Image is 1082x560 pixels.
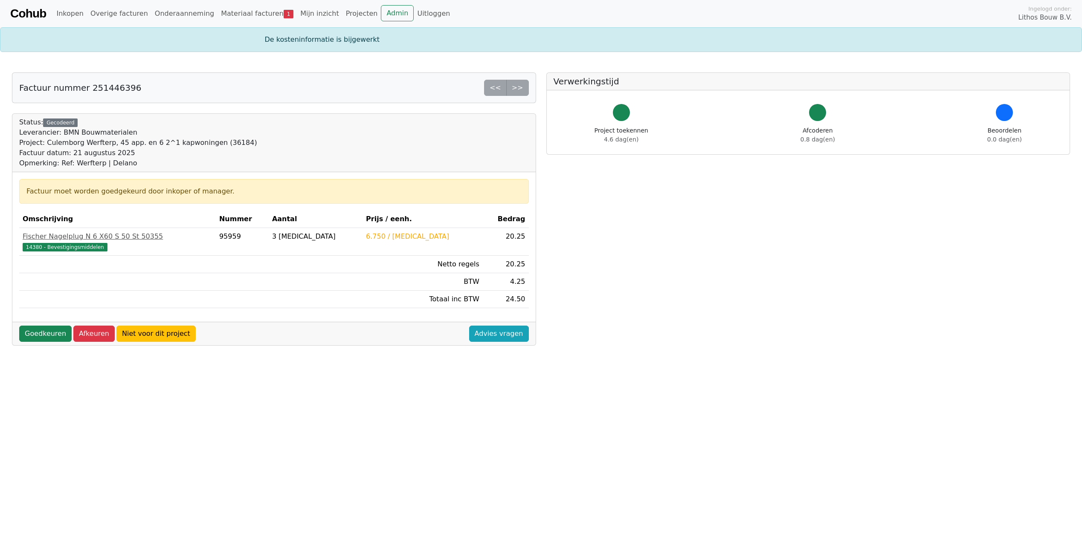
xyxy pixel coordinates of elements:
[19,83,141,93] h5: Factuur nummer 251446396
[363,256,483,273] td: Netto regels
[19,148,257,158] div: Factuur datum: 21 augustus 2025
[1018,13,1072,23] span: Lithos Bouw B.V.
[19,117,257,168] div: Status:
[19,127,257,138] div: Leverancier: BMN Bouwmaterialen
[19,211,216,228] th: Omschrijving
[23,231,212,242] div: Fischer Nagelplug N 6 X60 S 50 St 50355
[595,126,648,144] div: Project toekennen
[116,326,196,342] a: Niet voor dit project
[272,231,359,242] div: 3 [MEDICAL_DATA]
[469,326,529,342] a: Advies vragen
[381,5,414,21] a: Admin
[216,211,269,228] th: Nummer
[414,5,453,22] a: Uitloggen
[297,5,342,22] a: Mijn inzicht
[26,186,522,196] div: Factuur moet worden goedgekeurd door inkoper of manager.
[19,158,257,168] div: Opmerking: Ref: Werfterp | Delano
[801,136,835,143] span: 0.8 dag(en)
[363,211,483,228] th: Prijs / eenh.
[554,76,1063,87] h5: Verwerkingstijd
[604,136,638,143] span: 4.6 dag(en)
[483,273,529,291] td: 4.25
[269,211,363,228] th: Aantal
[218,5,297,22] a: Materiaal facturen1
[43,118,78,127] div: Gecodeerd
[987,136,1022,143] span: 0.0 dag(en)
[363,291,483,308] td: Totaal inc BTW
[483,228,529,256] td: 20.25
[216,228,269,256] td: 95959
[151,5,218,22] a: Onderaanneming
[23,231,212,252] a: Fischer Nagelplug N 6 X60 S 50 St 5035514380 - Bevestigingsmiddelen
[73,326,115,342] a: Afkeuren
[363,273,483,291] td: BTW
[19,326,72,342] a: Goedkeuren
[1028,5,1072,13] span: Ingelogd onder:
[53,5,87,22] a: Inkopen
[801,126,835,144] div: Afcoderen
[23,243,107,251] span: 14380 - Bevestigingsmiddelen
[10,3,46,24] a: Cohub
[366,231,479,242] div: 6.750 / [MEDICAL_DATA]
[483,256,529,273] td: 20.25
[483,211,529,228] th: Bedrag
[483,291,529,308] td: 24.50
[284,10,293,18] span: 1
[87,5,151,22] a: Overige facturen
[19,138,257,148] div: Project: Culemborg Werfterp, 45 app. en 6 2^1 kapwoningen (36184)
[987,126,1022,144] div: Beoordelen
[342,5,381,22] a: Projecten
[260,35,823,45] div: De kosteninformatie is bijgewerkt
